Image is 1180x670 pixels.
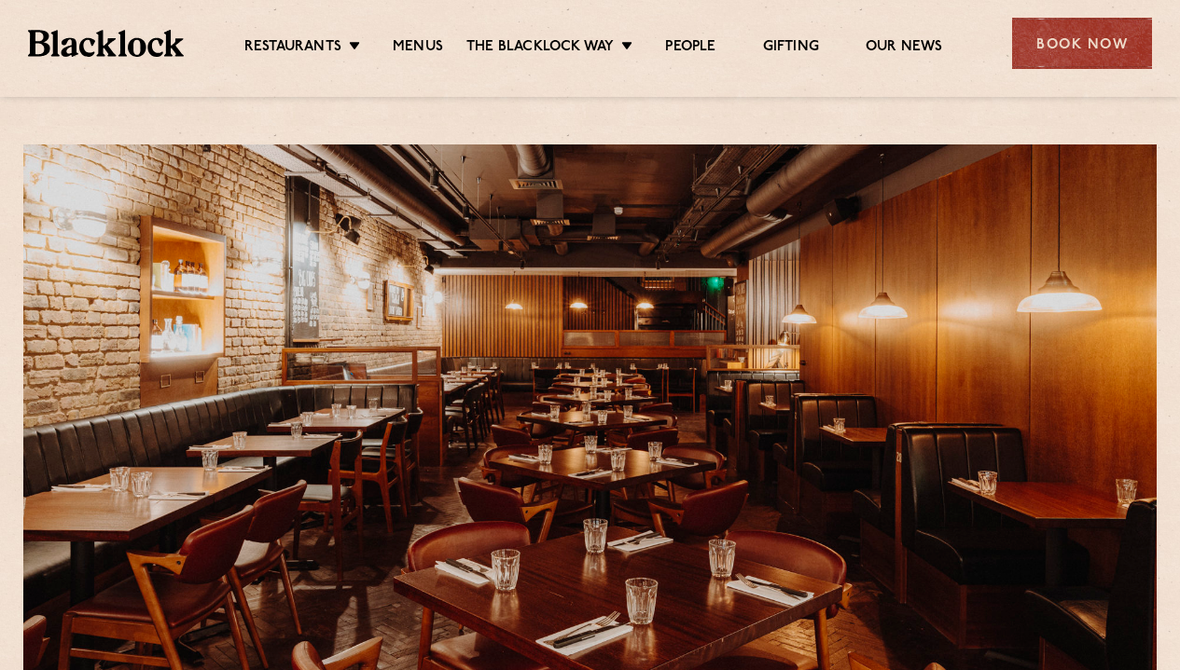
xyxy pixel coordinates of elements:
a: Our News [866,38,943,59]
a: Menus [393,38,443,59]
a: Restaurants [244,38,341,59]
img: BL_Textured_Logo-footer-cropped.svg [28,30,184,56]
a: Gifting [763,38,819,59]
a: The Blacklock Way [466,38,614,59]
a: People [665,38,715,59]
div: Book Now [1012,18,1152,69]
